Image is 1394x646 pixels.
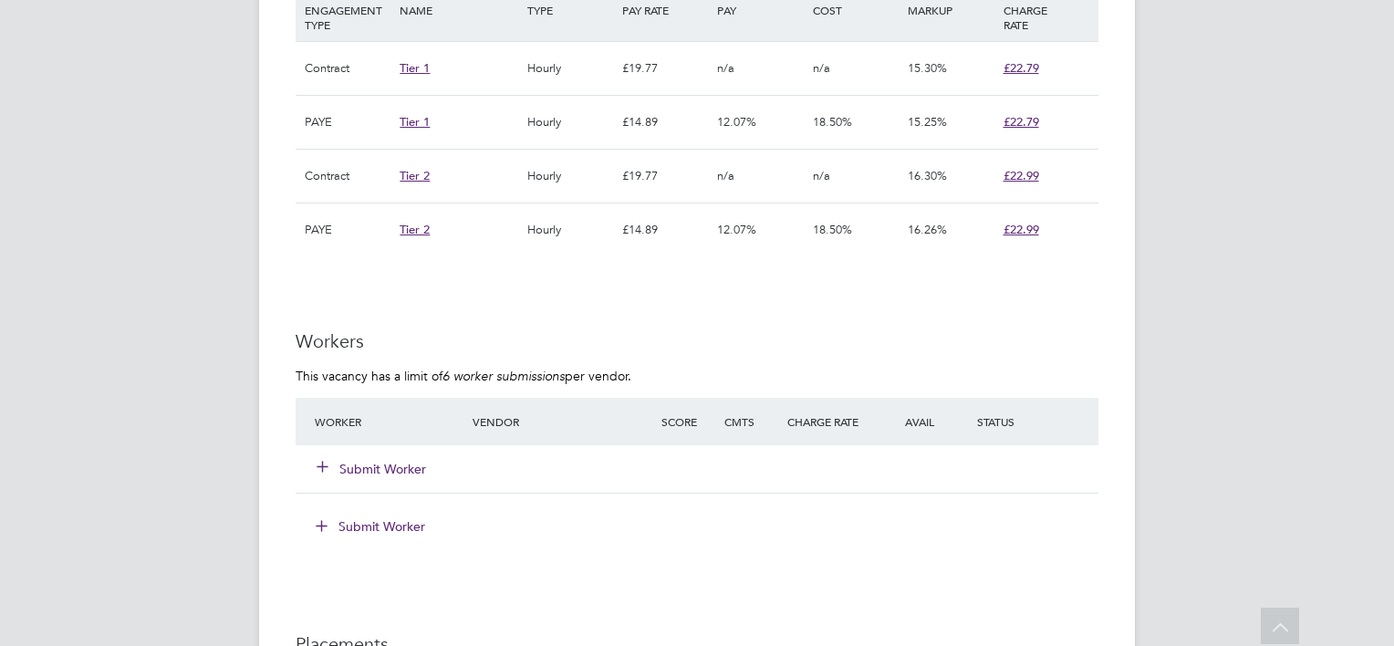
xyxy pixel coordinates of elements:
[1004,222,1039,237] span: £22.99
[300,150,395,203] div: Contract
[442,368,565,384] em: 6 worker submissions
[523,96,618,149] div: Hourly
[523,150,618,203] div: Hourly
[813,60,830,76] span: n/a
[717,222,756,237] span: 12.07%
[400,168,430,183] span: Tier 2
[400,60,430,76] span: Tier 1
[720,405,783,438] div: Cmts
[1004,114,1039,130] span: £22.79
[717,168,734,183] span: n/a
[618,42,713,95] div: £19.77
[523,42,618,95] div: Hourly
[468,405,657,438] div: Vendor
[878,405,973,438] div: Avail
[300,42,395,95] div: Contract
[303,512,440,541] button: Submit Worker
[813,222,852,237] span: 18.50%
[908,168,947,183] span: 16.30%
[908,60,947,76] span: 15.30%
[717,60,734,76] span: n/a
[296,329,1098,353] h3: Workers
[783,405,878,438] div: Charge Rate
[813,168,830,183] span: n/a
[813,114,852,130] span: 18.50%
[657,405,720,438] div: Score
[908,114,947,130] span: 15.25%
[300,96,395,149] div: PAYE
[618,203,713,256] div: £14.89
[973,405,1098,438] div: Status
[618,96,713,149] div: £14.89
[317,460,427,478] button: Submit Worker
[296,368,1098,384] p: This vacancy has a limit of per vendor.
[1004,168,1039,183] span: £22.99
[618,150,713,203] div: £19.77
[310,405,468,438] div: Worker
[300,203,395,256] div: PAYE
[717,114,756,130] span: 12.07%
[908,222,947,237] span: 16.26%
[400,114,430,130] span: Tier 1
[400,222,430,237] span: Tier 2
[523,203,618,256] div: Hourly
[1004,60,1039,76] span: £22.79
